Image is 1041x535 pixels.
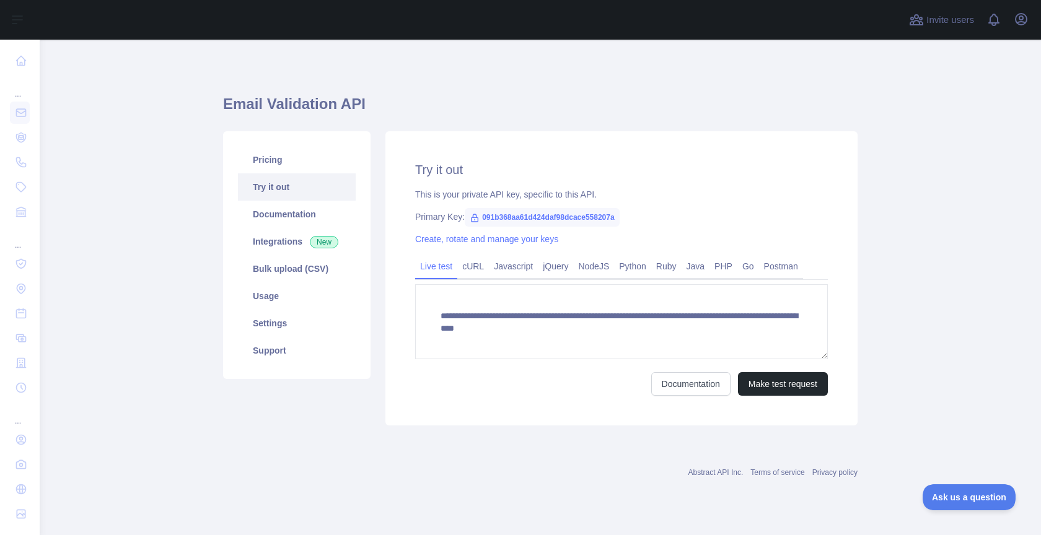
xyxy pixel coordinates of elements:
a: Ruby [651,256,682,276]
span: Invite users [926,13,974,27]
a: Pricing [238,146,356,173]
a: PHP [709,256,737,276]
a: Documentation [238,201,356,228]
a: Privacy policy [812,468,858,477]
a: Usage [238,282,356,310]
a: Try it out [238,173,356,201]
iframe: Toggle Customer Support [923,484,1016,510]
div: ... [10,74,30,99]
span: New [310,236,338,248]
a: NodeJS [573,256,614,276]
a: Abstract API Inc. [688,468,744,477]
span: 091b368aa61d424daf98dcace558207a [465,208,620,227]
a: Support [238,337,356,364]
a: jQuery [538,256,573,276]
a: Java [682,256,710,276]
a: Live test [415,256,457,276]
div: This is your private API key, specific to this API. [415,188,828,201]
button: Invite users [907,10,977,30]
a: Go [737,256,759,276]
a: Create, rotate and manage your keys [415,234,558,244]
div: ... [10,401,30,426]
a: Javascript [489,256,538,276]
a: Terms of service [750,468,804,477]
h2: Try it out [415,161,828,178]
div: Primary Key: [415,211,828,223]
a: Postman [759,256,803,276]
a: Documentation [651,372,731,396]
a: cURL [457,256,489,276]
div: ... [10,225,30,250]
a: Bulk upload (CSV) [238,255,356,282]
a: Settings [238,310,356,337]
a: Integrations New [238,228,356,255]
a: Python [614,256,651,276]
button: Make test request [738,372,828,396]
h1: Email Validation API [223,94,858,124]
